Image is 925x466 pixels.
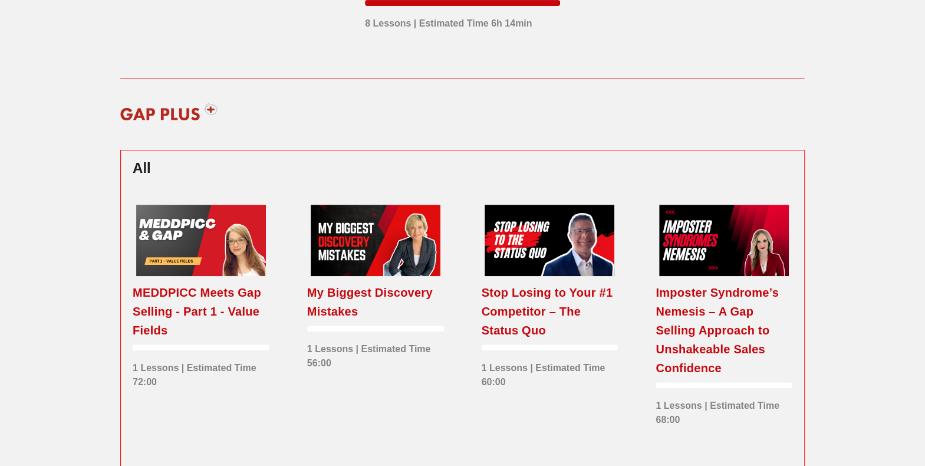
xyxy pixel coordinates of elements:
[133,157,792,179] h2: All
[307,283,444,321] div: My Biggest Discovery Mistakes
[133,355,269,389] div: 1 Lessons | Estimated Time 72:00
[656,283,792,378] div: Imposter Syndrome’s Nemesis – A Gap Selling Approach to Unshakeable Sales Confidence
[482,283,618,340] div: Stop Losing to Your #1 Competitor – The Status Quo
[133,283,269,340] div: MEDDPICC Meets Gap Selling - Part 1 - Value Fields
[113,94,225,129] img: gap-plus-logo-red.svg
[482,355,618,389] div: 1 Lessons | Estimated Time 60:00
[307,336,444,370] div: 1 Lessons | Estimated Time 56:00
[365,11,532,31] div: 8 Lessons | Estimated Time 6h 14min
[656,393,792,427] div: 1 Lessons | Estimated Time 68:00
